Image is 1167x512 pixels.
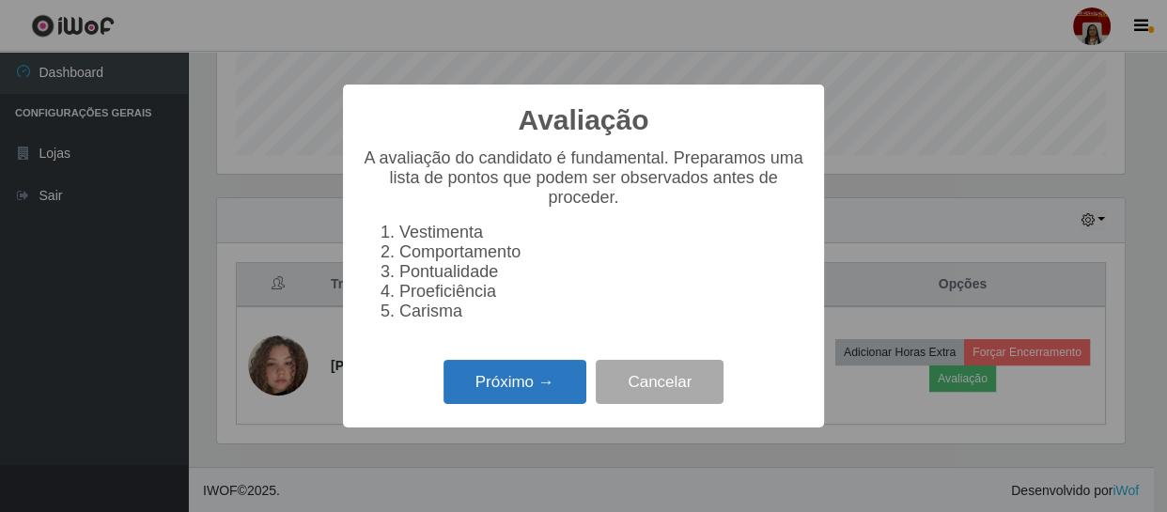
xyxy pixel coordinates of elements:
li: Vestimenta [399,223,805,242]
button: Cancelar [596,360,724,404]
button: Próximo → [443,360,586,404]
li: Carisma [399,302,805,321]
p: A avaliação do candidato é fundamental. Preparamos uma lista de pontos que podem ser observados a... [362,148,805,208]
li: Proeficiência [399,282,805,302]
li: Pontualidade [399,262,805,282]
li: Comportamento [399,242,805,262]
h2: Avaliação [519,103,649,137]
